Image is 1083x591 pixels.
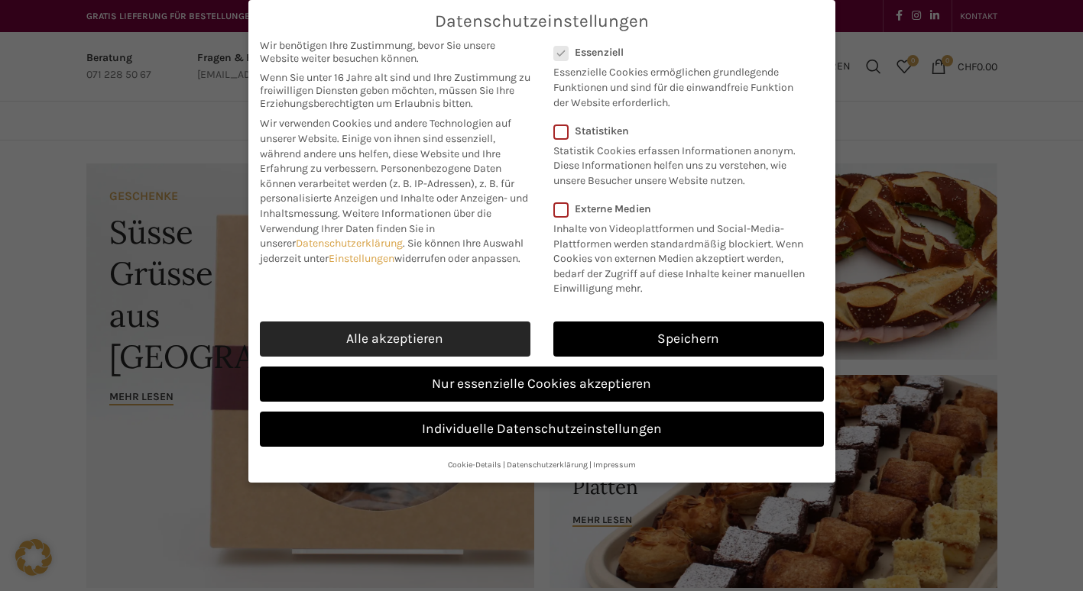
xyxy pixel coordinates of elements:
[553,59,804,110] p: Essenzielle Cookies ermöglichen grundlegende Funktionen und sind für die einwandfreie Funktion de...
[329,252,394,265] a: Einstellungen
[553,321,824,357] a: Speichern
[448,460,501,470] a: Cookie-Details
[260,321,530,357] a: Alle akzeptieren
[260,237,524,265] span: Sie können Ihre Auswahl jederzeit unter widerrufen oder anpassen.
[553,202,814,215] label: Externe Medien
[553,124,804,137] label: Statistiken
[260,39,530,65] span: Wir benötigen Ihre Zustimmung, bevor Sie unsere Website weiter besuchen können.
[260,117,511,175] span: Wir verwenden Cookies und andere Technologien auf unserer Website. Einige von ihnen sind essenzie...
[260,207,491,250] span: Weitere Informationen über die Verwendung Ihrer Daten finden Sie in unserer .
[260,412,824,447] a: Individuelle Datenschutzeinstellungen
[435,11,649,31] span: Datenschutzeinstellungen
[553,215,814,296] p: Inhalte von Videoplattformen und Social-Media-Plattformen werden standardmäßig blockiert. Wenn Co...
[260,71,530,110] span: Wenn Sie unter 16 Jahre alt sind und Ihre Zustimmung zu freiwilligen Diensten geben möchten, müss...
[553,137,804,189] p: Statistik Cookies erfassen Informationen anonym. Diese Informationen helfen uns zu verstehen, wie...
[593,460,636,470] a: Impressum
[507,460,588,470] a: Datenschutzerklärung
[296,237,403,250] a: Datenschutzerklärung
[260,162,528,220] span: Personenbezogene Daten können verarbeitet werden (z. B. IP-Adressen), z. B. für personalisierte A...
[260,367,824,402] a: Nur essenzielle Cookies akzeptieren
[553,46,804,59] label: Essenziell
